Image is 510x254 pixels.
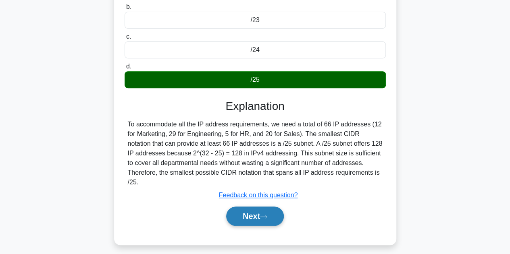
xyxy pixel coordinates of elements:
[219,192,298,198] a: Feedback on this question?
[129,99,381,113] h3: Explanation
[125,12,386,29] div: /23
[128,120,383,187] div: To accommodate all the IP address requirements, we need a total of 66 IP addresses (12 for Market...
[126,63,131,70] span: d.
[125,41,386,58] div: /24
[126,33,131,40] span: c.
[226,207,284,226] button: Next
[126,3,131,10] span: b.
[125,71,386,88] div: /25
